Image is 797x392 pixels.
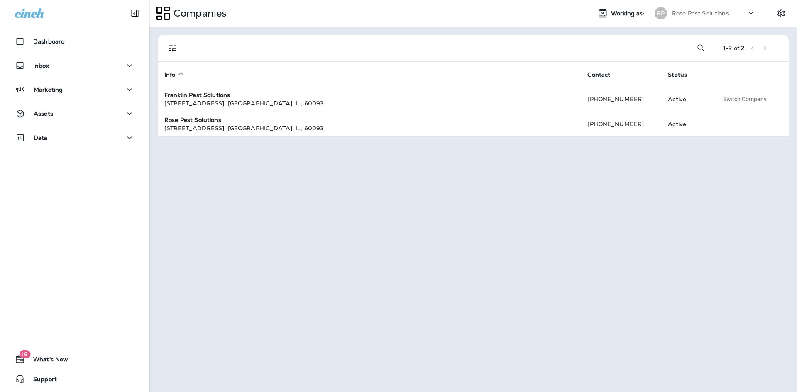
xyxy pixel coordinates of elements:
button: Data [8,129,141,146]
span: Status [668,71,698,78]
p: Inbox [33,62,49,69]
span: Status [668,71,687,78]
span: Switch Company [723,96,767,102]
p: Companies [170,7,227,19]
td: [PHONE_NUMBER] [581,87,661,112]
div: 1 - 2 of 2 [723,45,744,51]
td: Active [661,87,712,112]
td: [PHONE_NUMBER] [581,112,661,136]
button: Settings [774,6,789,21]
p: Data [34,134,48,141]
button: Marketing [8,81,141,98]
button: Support [8,371,141,387]
span: Contact [587,71,610,78]
button: Dashboard [8,33,141,50]
div: RP [655,7,667,19]
button: Inbox [8,57,141,74]
span: Working as: [611,10,646,17]
p: Rose Pest Solutions [672,10,729,17]
span: Support [25,376,57,386]
div: [STREET_ADDRESS] , [GEOGRAPHIC_DATA] , IL , 60093 [164,124,574,132]
span: Info [164,71,186,78]
span: Contact [587,71,621,78]
button: Collapse Sidebar [123,5,147,22]
span: 19 [19,350,30,358]
p: Marketing [34,86,63,93]
p: Dashboard [33,38,65,45]
span: What's New [25,356,68,366]
span: Info [164,71,176,78]
p: Assets [34,110,53,117]
button: Switch Company [719,93,771,105]
button: 19What's New [8,351,141,368]
button: Filters [164,40,181,56]
div: [STREET_ADDRESS] , [GEOGRAPHIC_DATA] , IL , 60093 [164,99,574,107]
strong: Rose Pest Solutions [164,116,221,124]
strong: Franklin Pest Solutions [164,91,230,99]
button: Search Companies [693,40,709,56]
button: Assets [8,105,141,122]
td: Active [661,112,712,136]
